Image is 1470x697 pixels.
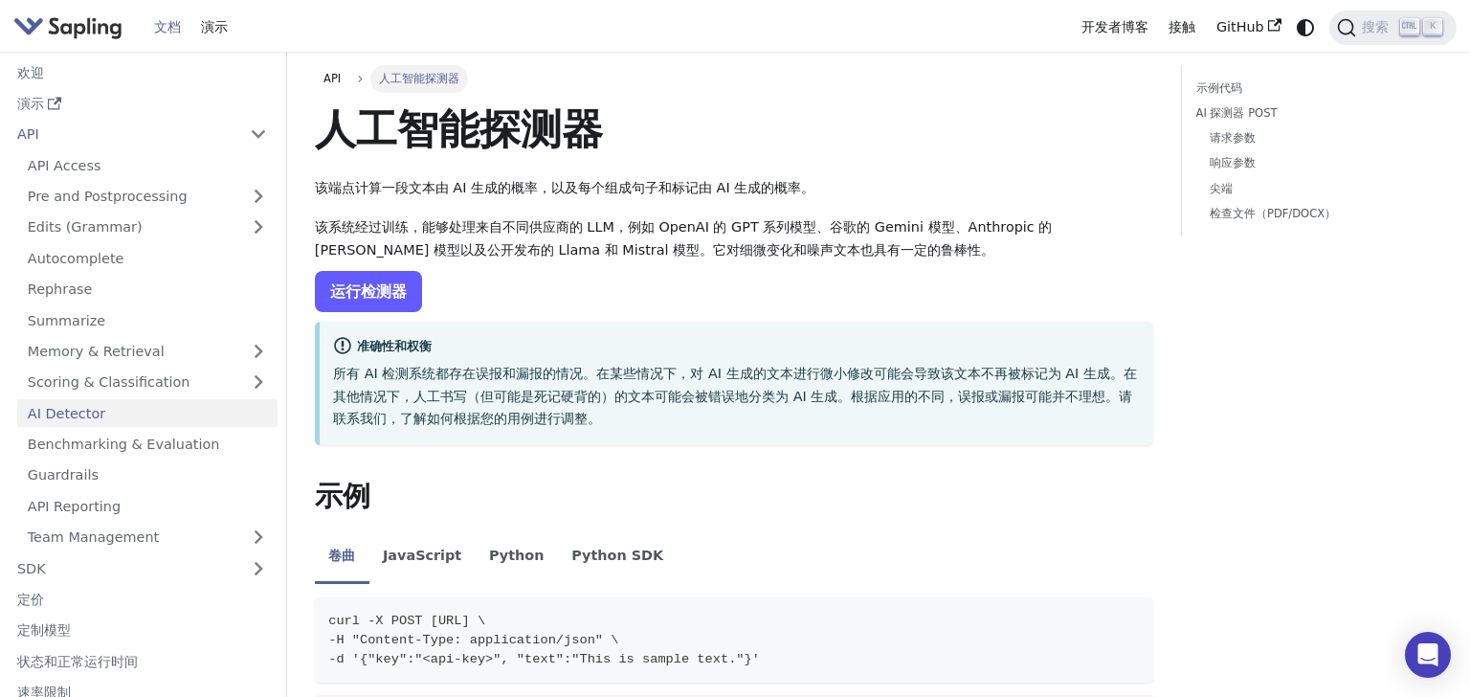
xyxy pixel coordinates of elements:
[1169,19,1195,34] font: 接触
[1081,19,1148,34] font: 开发者博客
[315,219,1053,258] font: 该系统经过训练，能够处理来自不同供应商的 LLM，例如 OpenAI 的 GPT 系列模型、谷歌的 Gemini 模型、Anthropic 的 [PERSON_NAME] 模型以及公开发布的 L...
[1196,81,1242,95] font: 示例代码
[1210,205,1429,223] a: 检查文件（PDF/DOCX）
[1210,180,1429,198] a: 尖端
[17,214,278,241] a: Edits (Grammar)
[333,366,1137,427] font: 所有 AI 检测系统都存在误报和漏报的情况。在某些情况下，对 AI 生成的文本进行微小修改可能会导致该文本不再被标记为 AI 生成。在其他情况下，人工书写（但可能是死记硬背的）的文本可能会被错误...
[1196,79,1436,98] a: 示例代码
[17,183,278,211] a: Pre and Postprocessing
[7,647,278,675] a: 状态和正常运行时间
[1362,19,1389,34] font: 搜索
[239,121,278,148] button: Collapse sidebar category 'API'
[1210,182,1233,195] font: 尖端
[1210,207,1336,220] font: 检查文件（PDF/DOCX）
[7,554,239,582] a: SDK
[315,180,814,195] font: 该端点计算一段文本由 AI 生成的概率，以及每个组成句子和标记由 AI 生成的概率。
[17,306,278,334] a: Summarize
[144,12,191,42] a: 文档
[315,271,422,312] a: 运行检测器
[17,369,278,396] a: Scoring & Classification
[17,461,278,489] a: Guardrails
[7,90,278,118] a: 演示
[17,492,278,520] a: API Reporting
[239,554,278,582] button: 展开侧边栏类别“SDK”
[190,12,238,42] a: 演示
[17,622,71,638] font: 定制模型
[17,276,278,304] a: Rephrase
[13,13,129,41] a: Sapling.ai
[1196,104,1436,123] a: AI 探测器 POST
[489,548,544,563] font: Python
[328,614,485,628] span: curl -X POST [URL] \
[330,282,407,301] font: 运行检测器
[1329,11,1457,45] button: 搜索 (Ctrl+K)
[7,586,278,614] a: 定价
[17,338,278,366] a: Memory & Retrieval
[1071,12,1159,42] a: 开发者博客
[571,548,663,563] font: Python SDK
[328,548,355,563] font: 卷曲
[315,480,370,512] font: 示例
[17,654,138,669] font: 状态和正常运行时间
[1423,18,1442,35] kbd: K
[1196,106,1278,120] font: AI 探测器 POST
[1210,154,1429,172] a: 响应参数
[7,617,278,644] a: 定制模型
[315,65,1154,92] nav: 面包屑
[323,72,341,85] font: API
[383,548,461,563] font: JavaScript
[315,105,603,153] font: 人工智能探测器
[17,151,278,179] a: API Access
[17,65,44,80] font: 欢迎
[154,19,181,34] font: 文档
[17,126,39,142] font: API
[17,592,44,607] font: 定价
[1291,13,1319,41] button: 在暗模式和亮模式之间切换（当前为系统模式）
[13,13,122,41] img: Sapling.ai
[1206,12,1291,42] a: GitHub
[17,96,44,111] font: 演示
[1216,19,1264,34] font: GitHub
[17,524,278,551] a: Team Management
[328,652,760,666] span: -d '{"key":"<api-key>", "text":"This is sample text."}'
[357,339,432,353] font: 准确性和权衡
[17,399,278,427] a: AI Detector
[7,58,278,86] a: 欢迎
[315,65,350,92] a: API
[1210,131,1256,145] font: 请求参数
[1210,156,1256,169] font: 响应参数
[1158,12,1206,42] a: 接触
[1405,632,1451,678] div: Open Intercom Messenger
[17,561,46,576] font: SDK
[7,121,239,148] a: API
[1210,129,1429,147] a: 请求参数
[201,19,228,34] font: 演示
[17,431,278,459] a: Benchmarking & Evaluation
[379,72,459,85] font: 人工智能探测器
[17,244,278,272] a: Autocomplete
[328,633,618,647] span: -H "Content-Type: application/json" \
